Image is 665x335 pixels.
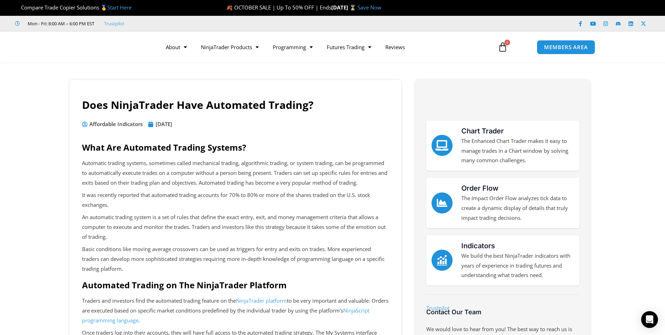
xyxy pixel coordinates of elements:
[82,280,389,290] h2: Automated Trading on The NinjaTrader Platform
[159,39,194,55] a: About
[82,98,389,112] h1: Does NinjaTrader Have Automated Trading?
[331,4,358,11] strong: [DATE] ⌛
[104,20,124,27] a: Trustpilot
[358,4,381,11] a: Save Now
[461,184,498,192] a: Order Flow
[461,193,574,223] p: The Impact Order Flow analyzes tick data to create a dynamic display of details that truly impact...
[26,19,94,28] span: Mon - Fri: 8:00 AM – 6:00 PM EST
[15,4,131,11] span: Compare Trade Copier Solutions 🥇
[641,311,658,328] div: Open Intercom Messenger
[544,45,588,50] span: MEMBERS AREA
[82,142,389,153] h2: What Are Automated Trading Systems?
[432,250,453,271] a: Indicators
[426,304,449,311] a: Trustpilot
[82,158,389,188] p: Automatic trading systems, sometimes called mechanical trading, algorithmic trading, or system tr...
[461,127,504,135] a: Chart Trader
[82,244,389,274] p: Basic conditions like moving average crossovers can be used as triggers for entry and exits on tr...
[82,296,389,326] p: Traders and investors find the automated trading feature on the to be very important and valuable...
[70,34,145,60] img: LogoAI | Affordable Indicators – NinjaTrader
[107,4,131,11] a: Start Here
[320,39,378,55] a: Futures Trading
[432,192,453,214] a: Order Flow
[461,251,574,281] p: We build the best NinjaTrader indicators with years of experience in trading futures and understa...
[82,212,389,242] p: An automatic trading system is a set of rules that define the exact entry, exit, and money manage...
[461,242,495,250] a: Indicators
[156,120,172,127] time: [DATE]
[159,39,490,55] nav: Menu
[426,308,579,316] h3: Contact Our Team
[537,40,595,54] a: MEMBERS AREA
[82,190,389,210] p: It was recently reported that automated trading accounts for 70% to 80% or more of the shares tra...
[266,39,320,55] a: Programming
[434,92,571,110] img: NinjaTrader Wordmark color RGB | Affordable Indicators – NinjaTrader
[15,5,21,10] img: 🏆
[226,4,331,11] span: 🍂 OCTOBER SALE | Up To 50% OFF | Ends
[504,40,510,45] span: 0
[236,297,287,304] a: NinjaTrader platform
[82,307,369,324] a: NinjaScript programming language
[432,135,453,156] a: Chart Trader
[378,39,412,55] a: Reviews
[487,37,518,57] a: 0
[88,119,143,129] span: Affordable Indicators
[194,39,266,55] a: NinjaTrader Products
[461,136,574,166] p: The Enhanced Chart Trader makes it easy to manage trades in a Chart window by solving many common...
